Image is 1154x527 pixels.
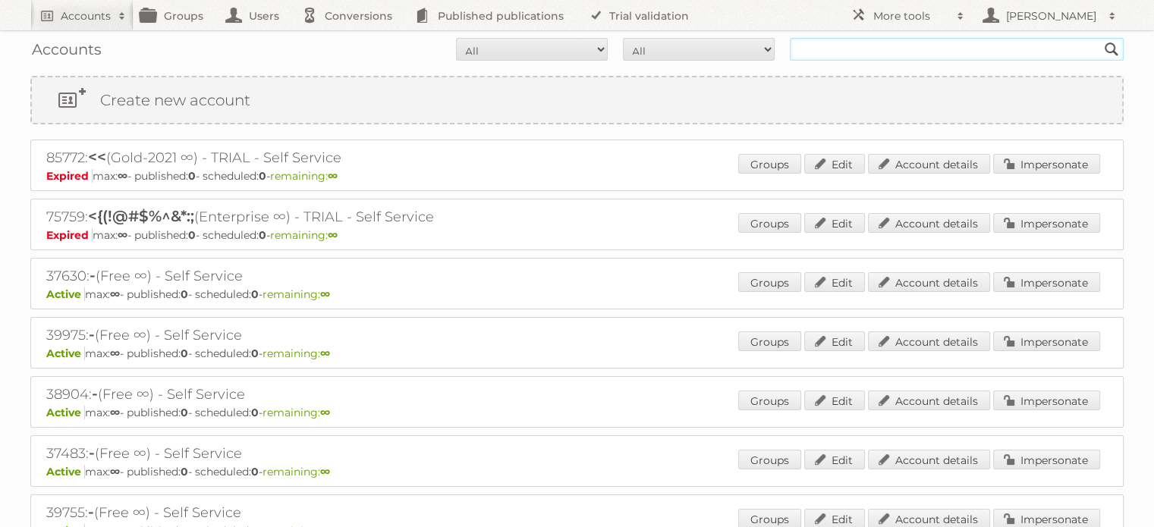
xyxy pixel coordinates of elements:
[738,391,801,410] a: Groups
[46,287,85,301] span: Active
[259,169,266,183] strong: 0
[32,77,1122,123] a: Create new account
[110,287,120,301] strong: ∞
[251,465,259,478] strong: 0
[320,465,330,478] strong: ∞
[46,169,1108,183] p: max: - published: - scheduled: -
[804,154,865,174] a: Edit
[46,228,93,242] span: Expired
[868,450,990,469] a: Account details
[1100,38,1123,61] input: Search
[993,450,1100,469] a: Impersonate
[46,347,85,360] span: Active
[251,347,259,360] strong: 0
[46,287,1108,301] p: max: - published: - scheduled: -
[61,8,111,24] h2: Accounts
[804,450,865,469] a: Edit
[804,391,865,410] a: Edit
[251,406,259,419] strong: 0
[46,169,93,183] span: Expired
[118,169,127,183] strong: ∞
[868,391,990,410] a: Account details
[46,148,577,168] h2: 85772: (Gold-2021 ∞) - TRIAL - Self Service
[110,406,120,419] strong: ∞
[181,406,188,419] strong: 0
[738,331,801,351] a: Groups
[738,450,801,469] a: Groups
[259,228,266,242] strong: 0
[993,213,1100,233] a: Impersonate
[868,213,990,233] a: Account details
[993,154,1100,174] a: Impersonate
[320,287,330,301] strong: ∞
[868,154,990,174] a: Account details
[46,444,577,463] h2: 37483: (Free ∞) - Self Service
[110,465,120,478] strong: ∞
[320,347,330,360] strong: ∞
[118,228,127,242] strong: ∞
[46,228,1108,242] p: max: - published: - scheduled: -
[251,287,259,301] strong: 0
[90,266,96,284] span: -
[993,391,1100,410] a: Impersonate
[804,213,865,233] a: Edit
[46,503,577,522] h2: 39755: (Free ∞) - Self Service
[804,331,865,351] a: Edit
[46,384,577,404] h2: 38904: (Free ∞) - Self Service
[270,228,338,242] span: remaining:
[46,406,85,419] span: Active
[270,169,338,183] span: remaining:
[868,331,990,351] a: Account details
[188,169,196,183] strong: 0
[181,287,188,301] strong: 0
[738,154,801,174] a: Groups
[328,169,338,183] strong: ∞
[181,347,188,360] strong: 0
[263,465,330,478] span: remaining:
[804,272,865,292] a: Edit
[46,325,577,345] h2: 39975: (Free ∞) - Self Service
[92,384,98,403] span: -
[263,287,330,301] span: remaining:
[738,272,801,292] a: Groups
[263,406,330,419] span: remaining:
[46,465,85,478] span: Active
[181,465,188,478] strong: 0
[993,331,1100,351] a: Impersonate
[110,347,120,360] strong: ∞
[328,228,338,242] strong: ∞
[89,325,95,343] span: -
[88,148,106,166] span: <<
[88,503,94,521] span: -
[46,465,1108,478] p: max: - published: - scheduled: -
[868,272,990,292] a: Account details
[873,8,949,24] h2: More tools
[46,347,1108,360] p: max: - published: - scheduled: -
[89,444,95,462] span: -
[320,406,330,419] strong: ∞
[46,266,577,286] h2: 37630: (Free ∞) - Self Service
[738,213,801,233] a: Groups
[1002,8,1101,24] h2: [PERSON_NAME]
[46,207,577,227] h2: 75759: (Enterprise ∞) - TRIAL - Self Service
[46,406,1108,419] p: max: - published: - scheduled: -
[993,272,1100,292] a: Impersonate
[88,207,194,225] span: <{(!@#$%^&*:;
[263,347,330,360] span: remaining:
[188,228,196,242] strong: 0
